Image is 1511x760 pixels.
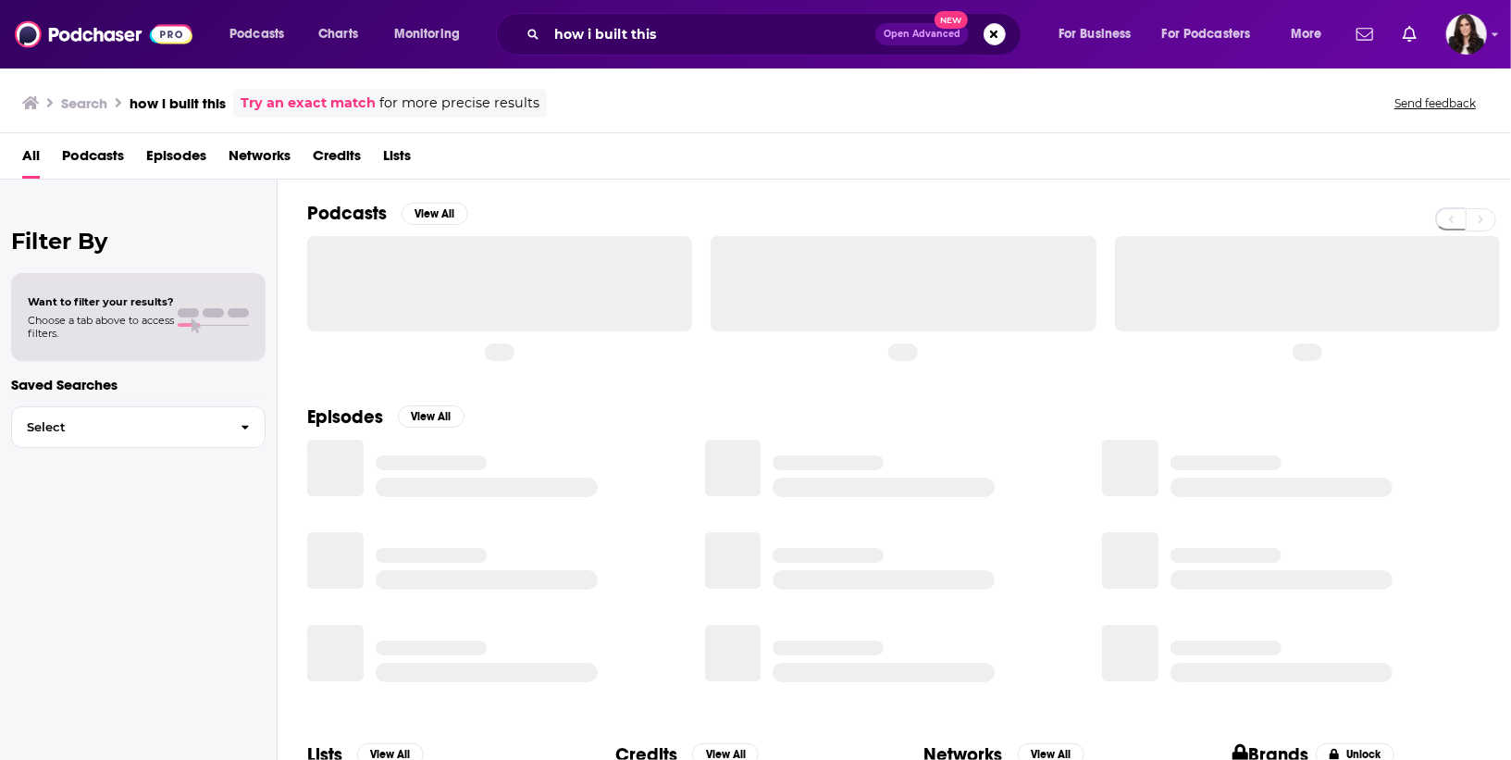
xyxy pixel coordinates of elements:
button: open menu [217,19,308,49]
a: EpisodesView All [307,405,464,429]
a: PodcastsView All [307,202,468,225]
button: open menu [381,19,484,49]
img: User Profile [1446,14,1487,55]
button: View All [402,203,468,225]
a: Show notifications dropdown [1395,19,1424,50]
span: Select [12,421,226,433]
span: Choose a tab above to access filters. [28,314,174,340]
button: Send feedback [1389,95,1481,111]
button: Open AdvancedNew [875,23,969,45]
a: Lists [383,141,411,179]
span: Charts [318,21,358,47]
h2: Filter By [11,228,266,255]
h2: Podcasts [307,202,387,225]
h2: Episodes [307,405,383,429]
p: Saved Searches [11,376,266,393]
a: Show notifications dropdown [1349,19,1381,50]
span: Open Advanced [884,30,960,39]
h3: how i built this [130,94,226,112]
span: Want to filter your results? [28,295,174,308]
a: Charts [306,19,369,49]
button: Select [11,406,266,448]
span: More [1291,21,1322,47]
a: Try an exact match [241,93,376,114]
img: Podchaser - Follow, Share and Rate Podcasts [15,17,192,52]
span: Monitoring [394,21,460,47]
a: All [22,141,40,179]
span: Logged in as RebeccaShapiro [1446,14,1487,55]
span: For Business [1059,21,1132,47]
button: open menu [1278,19,1345,49]
button: Show profile menu [1446,14,1487,55]
span: Podcasts [229,21,284,47]
a: Networks [229,141,291,179]
input: Search podcasts, credits, & more... [547,19,875,49]
span: for more precise results [379,93,539,114]
h3: Search [61,94,107,112]
div: Search podcasts, credits, & more... [514,13,1039,56]
a: Podcasts [62,141,124,179]
a: Credits [313,141,361,179]
button: open menu [1150,19,1278,49]
a: Episodes [146,141,206,179]
button: View All [398,405,464,428]
span: For Podcasters [1162,21,1251,47]
span: New [935,11,968,29]
button: open menu [1046,19,1155,49]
